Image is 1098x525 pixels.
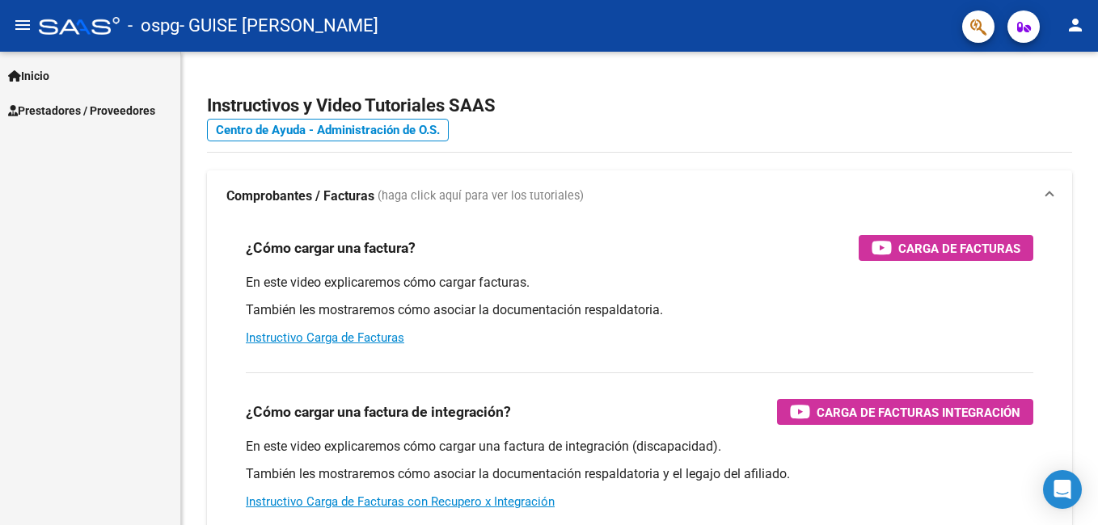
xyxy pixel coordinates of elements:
span: Inicio [8,67,49,85]
strong: Comprobantes / Facturas [226,187,374,205]
p: También les mostraremos cómo asociar la documentación respaldatoria. [246,301,1033,319]
span: (haga click aquí para ver los tutoriales) [378,187,584,205]
h3: ¿Cómo cargar una factura? [246,237,416,259]
span: Carga de Facturas Integración [817,402,1020,422]
div: Open Intercom Messenger [1043,470,1082,509]
mat-expansion-panel-header: Comprobantes / Facturas (haga click aquí para ver los tutoriales) [207,170,1072,222]
p: En este video explicaremos cómo cargar una factura de integración (discapacidad). [246,438,1033,456]
span: Prestadores / Proveedores [8,102,155,120]
a: Instructivo Carga de Facturas con Recupero x Integración [246,494,555,509]
mat-icon: person [1066,15,1085,35]
a: Centro de Ayuda - Administración de O.S. [207,119,449,141]
p: También les mostraremos cómo asociar la documentación respaldatoria y el legajo del afiliado. [246,465,1033,483]
span: - ospg [128,8,179,44]
button: Carga de Facturas Integración [777,399,1033,425]
h3: ¿Cómo cargar una factura de integración? [246,401,511,423]
h2: Instructivos y Video Tutoriales SAAS [207,90,1072,121]
span: Carga de Facturas [898,238,1020,258]
span: - GUISE [PERSON_NAME] [179,8,378,44]
button: Carga de Facturas [859,235,1033,261]
p: En este video explicaremos cómo cargar facturas. [246,274,1033,292]
mat-icon: menu [13,15,32,35]
a: Instructivo Carga de Facturas [246,330,404,345]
